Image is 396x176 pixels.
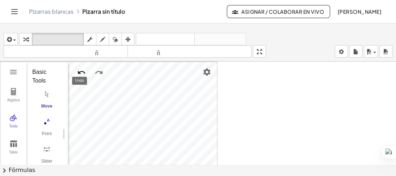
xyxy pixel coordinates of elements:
[34,36,82,43] font: teclado
[29,8,74,15] a: Pizarras blancas
[32,143,61,169] button: Slider. Select position
[196,36,244,43] font: rehacer
[332,5,387,18] button: [PERSON_NAME]
[241,8,324,15] font: Asignar / Colaborar en vivo
[2,124,25,134] div: Tools
[200,66,213,79] button: Settings
[32,88,61,114] button: Move. Drag or select object
[227,5,330,18] button: Asignar / Colaborar en vivo
[4,45,128,58] button: tamaño_del_formato
[75,66,88,79] button: Undo
[32,159,61,169] div: Slider
[136,33,195,45] button: deshacer
[138,36,193,43] font: deshacer
[92,66,105,79] button: Redo
[32,104,61,114] div: Move
[32,68,57,85] div: Basic Tools
[9,68,18,76] img: Main Menu
[32,33,84,45] button: teclado
[338,8,382,15] font: [PERSON_NAME]
[129,48,250,55] font: tamaño_del_formato
[5,48,126,55] font: tamaño_del_formato
[9,6,20,17] button: Cambiar navegación
[9,167,35,173] font: Fórmulas
[194,33,246,45] button: rehacer
[2,150,25,160] div: Table
[32,116,61,142] button: Point. Select position or line, function, or curve
[32,131,61,141] div: Point
[2,98,25,108] div: Algebra
[128,45,252,58] button: tamaño_del_formato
